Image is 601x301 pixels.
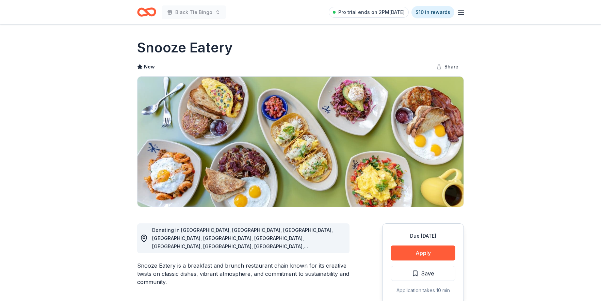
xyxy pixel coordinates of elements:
button: Black Tie Bingo [162,5,226,19]
span: New [144,63,155,71]
button: Save [391,266,455,281]
span: Donating in [GEOGRAPHIC_DATA], [GEOGRAPHIC_DATA], [GEOGRAPHIC_DATA], [GEOGRAPHIC_DATA], [GEOGRAPH... [152,227,333,257]
span: Black Tie Bingo [175,8,212,16]
span: Pro trial ends on 2PM[DATE] [338,8,405,16]
h1: Snooze Eatery [137,38,233,57]
img: Image for Snooze Eatery [137,77,464,207]
div: Due [DATE] [391,232,455,240]
a: Pro trial ends on 2PM[DATE] [329,7,409,18]
a: Home [137,4,156,20]
button: Apply [391,245,455,260]
a: $10 in rewards [411,6,454,18]
div: Snooze Eatery is a breakfast and brunch restaurant chain known for its creative twists on classic... [137,262,350,286]
div: Application takes 10 min [391,286,455,295]
span: Save [421,269,434,278]
button: Share [431,60,464,74]
span: Share [444,63,458,71]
